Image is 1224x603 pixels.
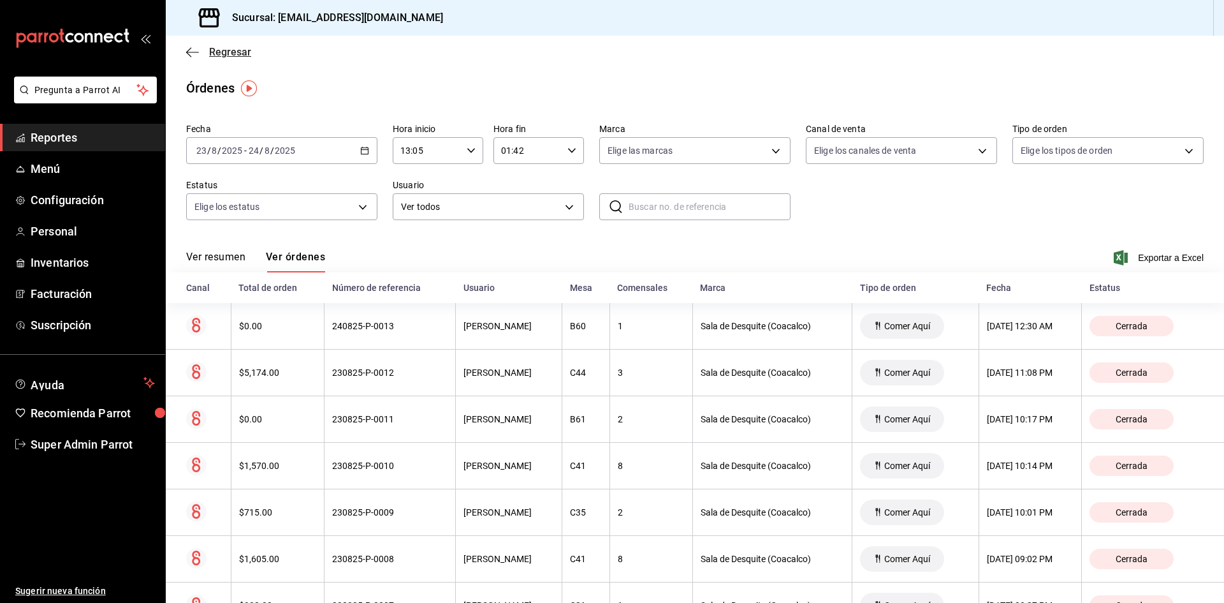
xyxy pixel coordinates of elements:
span: Recomienda Parrot [31,405,155,422]
div: Marca [700,283,844,293]
h3: Sucursal: [EMAIL_ADDRESS][DOMAIN_NAME] [222,10,443,26]
span: Elige las marcas [608,144,673,157]
span: / [270,145,274,156]
span: Comer Aquí [879,461,935,471]
span: / [259,145,263,156]
label: Hora inicio [393,124,483,133]
span: Inventarios [31,254,155,271]
span: Ver todos [401,200,560,214]
div: [PERSON_NAME] [463,368,554,378]
span: Comer Aquí [879,554,935,564]
button: Regresar [186,46,251,58]
input: Buscar no. de referencia [629,194,790,220]
div: 3 [618,368,685,378]
div: 2 [618,414,685,424]
span: Comer Aquí [879,368,935,378]
span: Cerrada [1111,368,1153,378]
label: Canal de venta [806,124,997,133]
span: Cerrada [1111,414,1153,424]
div: $715.00 [239,507,317,517]
div: Sala de Desquite (Coacalco) [701,507,844,517]
input: -- [264,145,270,156]
input: -- [196,145,207,156]
div: B60 [570,321,602,331]
span: Ayuda [31,375,138,391]
div: 230825-P-0010 [332,461,448,471]
span: Comer Aquí [879,414,935,424]
div: Sala de Desquite (Coacalco) [701,554,844,564]
div: 240825-P-0013 [332,321,448,331]
div: 230825-P-0009 [332,507,448,517]
span: Configuración [31,191,155,209]
div: Total de orden [238,283,317,293]
div: C41 [570,461,602,471]
span: Menú [31,160,155,177]
div: C44 [570,368,602,378]
div: Número de referencia [332,283,448,293]
label: Estatus [186,181,377,190]
div: Comensales [617,283,685,293]
div: Sala de Desquite (Coacalco) [701,461,844,471]
img: Tooltip marker [241,80,257,96]
label: Fecha [186,124,377,133]
div: $0.00 [239,321,317,331]
div: [PERSON_NAME] [463,507,554,517]
span: Elige los estatus [194,200,259,213]
div: [DATE] 10:14 PM [987,461,1074,471]
span: Comer Aquí [879,321,935,331]
div: [DATE] 10:01 PM [987,507,1074,517]
div: [DATE] 11:08 PM [987,368,1074,378]
div: Usuario [463,283,555,293]
input: -- [248,145,259,156]
label: Hora fin [493,124,584,133]
span: Comer Aquí [879,507,935,517]
div: Canal [186,283,223,293]
div: 230825-P-0012 [332,368,448,378]
span: Cerrada [1111,321,1153,331]
button: Exportar a Excel [1116,250,1204,265]
span: Elige los canales de venta [814,144,916,157]
div: 230825-P-0008 [332,554,448,564]
span: Regresar [209,46,251,58]
div: $1,570.00 [239,461,317,471]
div: navigation tabs [186,251,325,272]
button: Pregunta a Parrot AI [14,77,157,103]
div: [PERSON_NAME] [463,461,554,471]
span: Facturación [31,285,155,302]
span: Sugerir nueva función [15,584,155,598]
input: ---- [221,145,243,156]
div: $0.00 [239,414,317,424]
div: 1 [618,321,685,331]
label: Usuario [393,181,584,190]
div: C35 [570,507,602,517]
div: C41 [570,554,602,564]
div: [PERSON_NAME] [463,554,554,564]
span: Cerrada [1111,461,1153,471]
div: Órdenes [186,78,235,98]
div: B61 [570,414,602,424]
span: Suscripción [31,316,155,334]
span: Reportes [31,129,155,146]
span: Personal [31,223,155,240]
div: [DATE] 09:02 PM [987,554,1074,564]
label: Marca [599,124,790,133]
button: open_drawer_menu [140,33,150,43]
div: [PERSON_NAME] [463,414,554,424]
button: Ver órdenes [266,251,325,272]
a: Pregunta a Parrot AI [9,93,157,106]
div: [DATE] 12:30 AM [987,321,1074,331]
input: -- [211,145,217,156]
div: Estatus [1089,283,1204,293]
span: Pregunta a Parrot AI [34,84,137,97]
div: Sala de Desquite (Coacalco) [701,414,844,424]
span: / [207,145,211,156]
div: Tipo de orden [860,283,971,293]
span: Cerrada [1111,507,1153,517]
span: / [217,145,221,156]
button: Ver resumen [186,251,245,272]
div: Fecha [986,283,1074,293]
div: $5,174.00 [239,368,317,378]
span: Cerrada [1111,554,1153,564]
